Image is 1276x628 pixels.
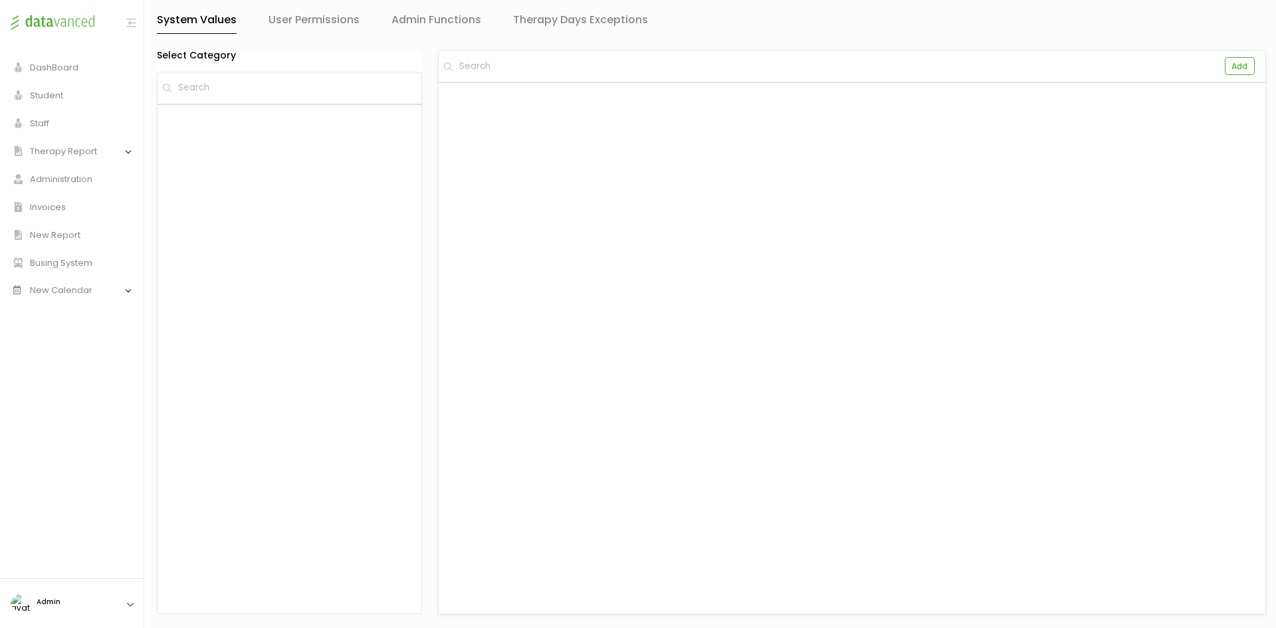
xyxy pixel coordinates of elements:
[177,72,421,104] input: Search
[7,55,137,79] a: DashBoard
[23,259,92,267] span: Busing System
[513,11,648,33] button: Therapy Days Exceptions
[23,231,80,239] span: New Report
[23,91,63,100] span: Student
[458,51,1219,82] input: Search
[7,195,137,219] a: Invoices
[23,63,78,72] span: DashBoard
[268,11,360,33] button: User Permissions
[157,11,237,34] button: System Values
[11,593,39,612] img: avatar
[157,50,422,61] h3: Select Category
[7,111,137,135] a: Staff
[7,223,137,247] a: New Report
[7,278,137,301] a: New Calendar
[391,11,481,33] button: Admin Functions
[7,167,137,191] a: Administration
[7,251,137,274] a: Busing System
[1225,57,1255,75] button: Add
[23,203,66,211] span: Invoices
[23,286,92,294] span: New Calendar
[11,15,94,29] img: Dataadvanced
[23,175,92,183] span: Administration
[37,598,128,606] h5: Admin
[23,147,97,156] span: Therapy Report
[7,83,137,107] a: Student
[7,139,137,163] a: Therapy Report
[23,119,49,128] span: Staff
